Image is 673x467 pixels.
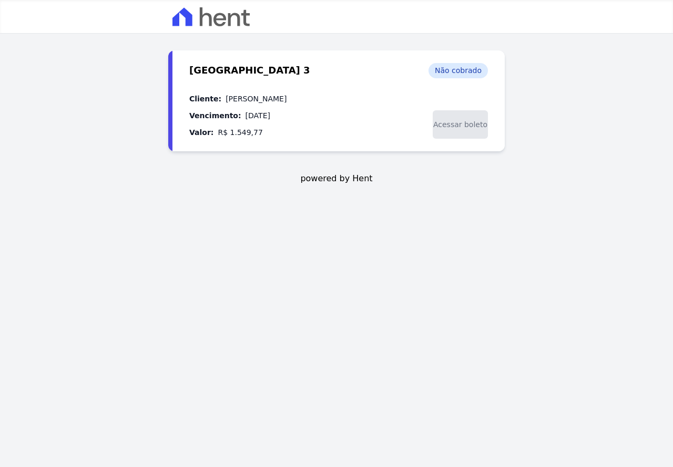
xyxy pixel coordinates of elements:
[429,63,488,78] div: Não cobrado
[189,126,213,139] dt: Valor:
[189,63,310,80] span: [GEOGRAPHIC_DATA] 3
[218,126,262,139] dd: R$ 1.549,77
[246,109,270,122] dd: [DATE]
[189,109,241,122] dt: Vencimento:
[226,92,287,105] dd: [PERSON_NAME]
[189,92,221,105] dt: Cliente:
[300,172,372,185] span: powered by Hent
[172,7,250,26] img: hent_logo_extended-67d308285c3f7a01e96d77196721c21dd59cc2fc.svg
